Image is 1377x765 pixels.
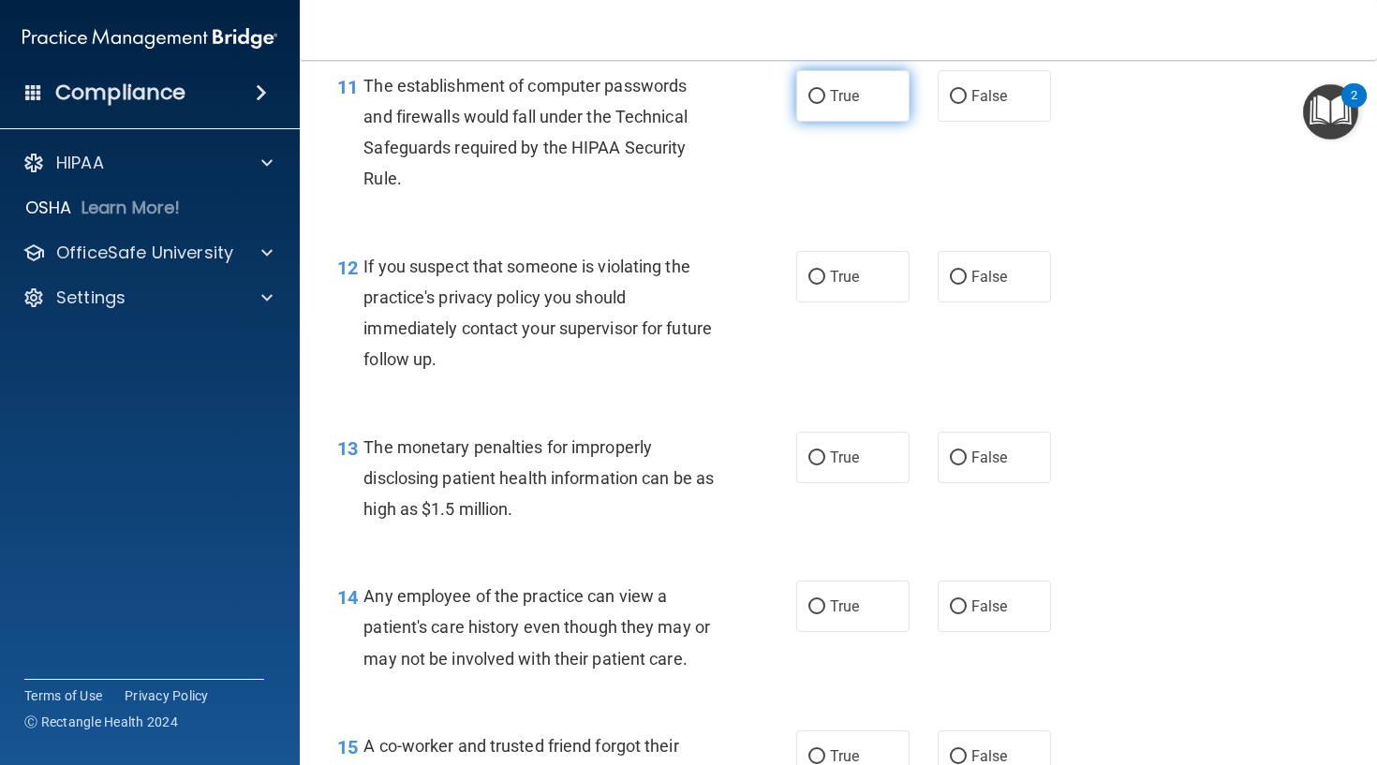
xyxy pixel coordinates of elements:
[56,152,104,174] p: HIPAA
[830,268,859,286] span: True
[125,686,209,705] a: Privacy Policy
[363,76,687,189] span: The establishment of computer passwords and firewalls would fall under the Technical Safeguards r...
[971,449,1008,466] span: False
[808,600,825,614] input: True
[808,451,825,465] input: True
[337,586,358,609] span: 14
[24,686,102,705] a: Terms of Use
[808,750,825,764] input: True
[22,242,273,264] a: OfficeSafe University
[971,747,1008,765] span: False
[1351,96,1357,120] div: 2
[24,713,178,731] span: Ⓒ Rectangle Health 2024
[22,152,273,174] a: HIPAA
[830,747,859,765] span: True
[337,437,358,460] span: 13
[950,451,967,465] input: False
[950,90,967,104] input: False
[56,287,126,309] p: Settings
[25,197,72,219] p: OSHA
[55,80,185,106] h4: Compliance
[830,87,859,105] span: True
[971,597,1008,615] span: False
[363,437,714,519] span: The monetary penalties for improperly disclosing patient health information can be as high as $1....
[1303,84,1358,140] button: Open Resource Center, 2 new notifications
[363,586,710,668] span: Any employee of the practice can view a patient's care history even though they may or may not be...
[808,271,825,285] input: True
[808,90,825,104] input: True
[363,257,712,370] span: If you suspect that someone is violating the practice's privacy policy you should immediately con...
[950,750,967,764] input: False
[337,257,358,279] span: 12
[81,197,181,219] p: Learn More!
[56,242,233,264] p: OfficeSafe University
[950,600,967,614] input: False
[337,76,358,98] span: 11
[971,268,1008,286] span: False
[22,20,277,57] img: PMB logo
[950,271,967,285] input: False
[830,597,859,615] span: True
[22,287,273,309] a: Settings
[830,449,859,466] span: True
[337,736,358,758] span: 15
[971,87,1008,105] span: False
